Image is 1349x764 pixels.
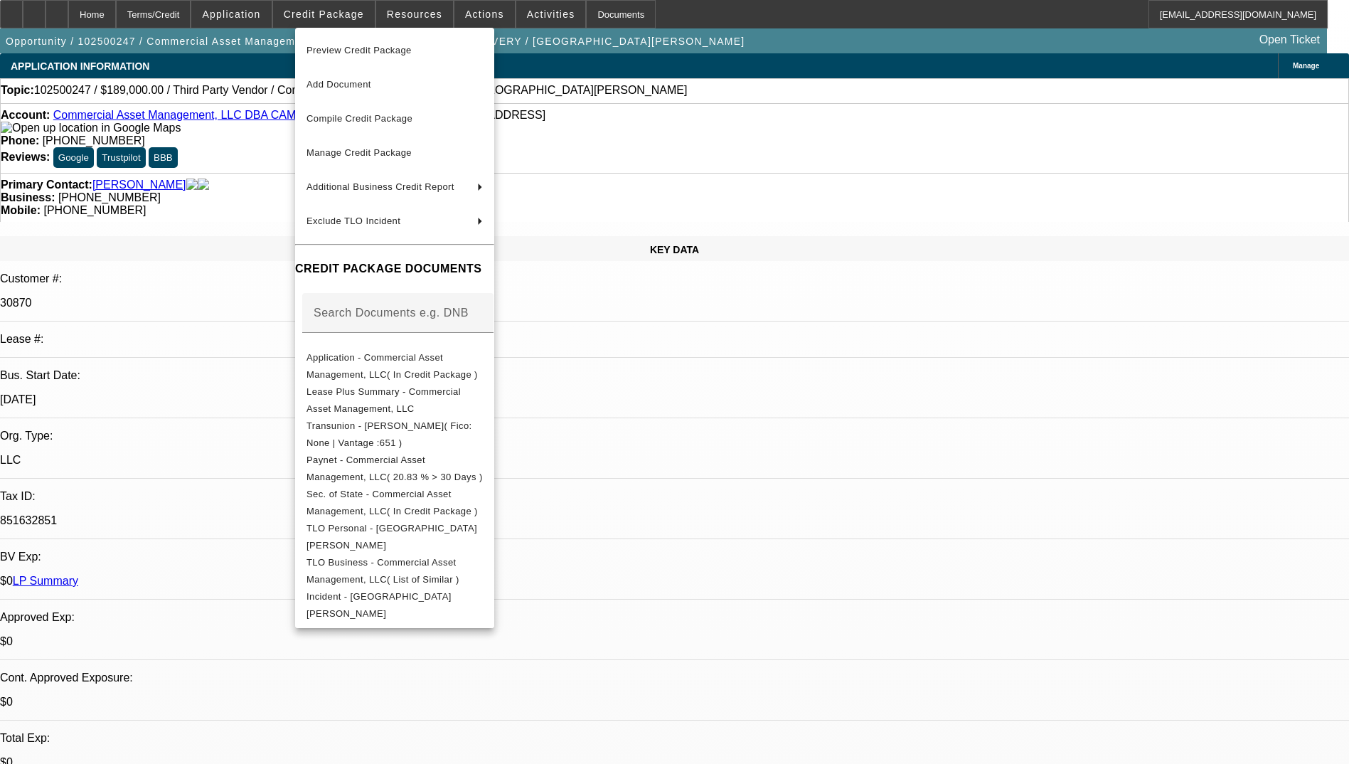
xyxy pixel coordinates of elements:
[295,383,494,418] button: Lease Plus Summary - Commercial Asset Management, LLC
[306,420,472,448] span: Transunion - [PERSON_NAME]( Fico: None | Vantage :651 )
[306,79,371,90] span: Add Document
[306,557,459,585] span: TLO Business - Commercial Asset Management, LLC( List of Similar )
[306,147,412,158] span: Manage Credit Package
[306,216,400,226] span: Exclude TLO Incident
[295,486,494,520] button: Sec. of State - Commercial Asset Management, LLC( In Credit Package )
[306,113,412,124] span: Compile Credit Package
[295,349,494,383] button: Application - Commercial Asset Management, LLC( In Credit Package )
[306,45,412,55] span: Preview Credit Package
[295,452,494,486] button: Paynet - Commercial Asset Management, LLC( 20.83 % > 30 Days )
[295,418,494,452] button: Transunion - Medina, Steven( Fico: None | Vantage :651 )
[295,520,494,554] button: TLO Personal - Medina, Steven
[295,260,494,277] h4: CREDIT PACKAGE DOCUMENTS
[306,591,452,619] span: Incident - [GEOGRAPHIC_DATA][PERSON_NAME]
[306,489,478,516] span: Sec. of State - Commercial Asset Management, LLC( In Credit Package )
[306,455,483,482] span: Paynet - Commercial Asset Management, LLC( 20.83 % > 30 Days )
[306,352,478,380] span: Application - Commercial Asset Management, LLC( In Credit Package )
[314,307,469,319] mat-label: Search Documents e.g. DNB
[306,386,461,414] span: Lease Plus Summary - Commercial Asset Management, LLC
[295,588,494,622] button: Incident - Medina, Steven
[306,523,477,551] span: TLO Personal - [GEOGRAPHIC_DATA][PERSON_NAME]
[295,554,494,588] button: TLO Business - Commercial Asset Management, LLC( List of Similar )
[306,181,454,192] span: Additional Business Credit Report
